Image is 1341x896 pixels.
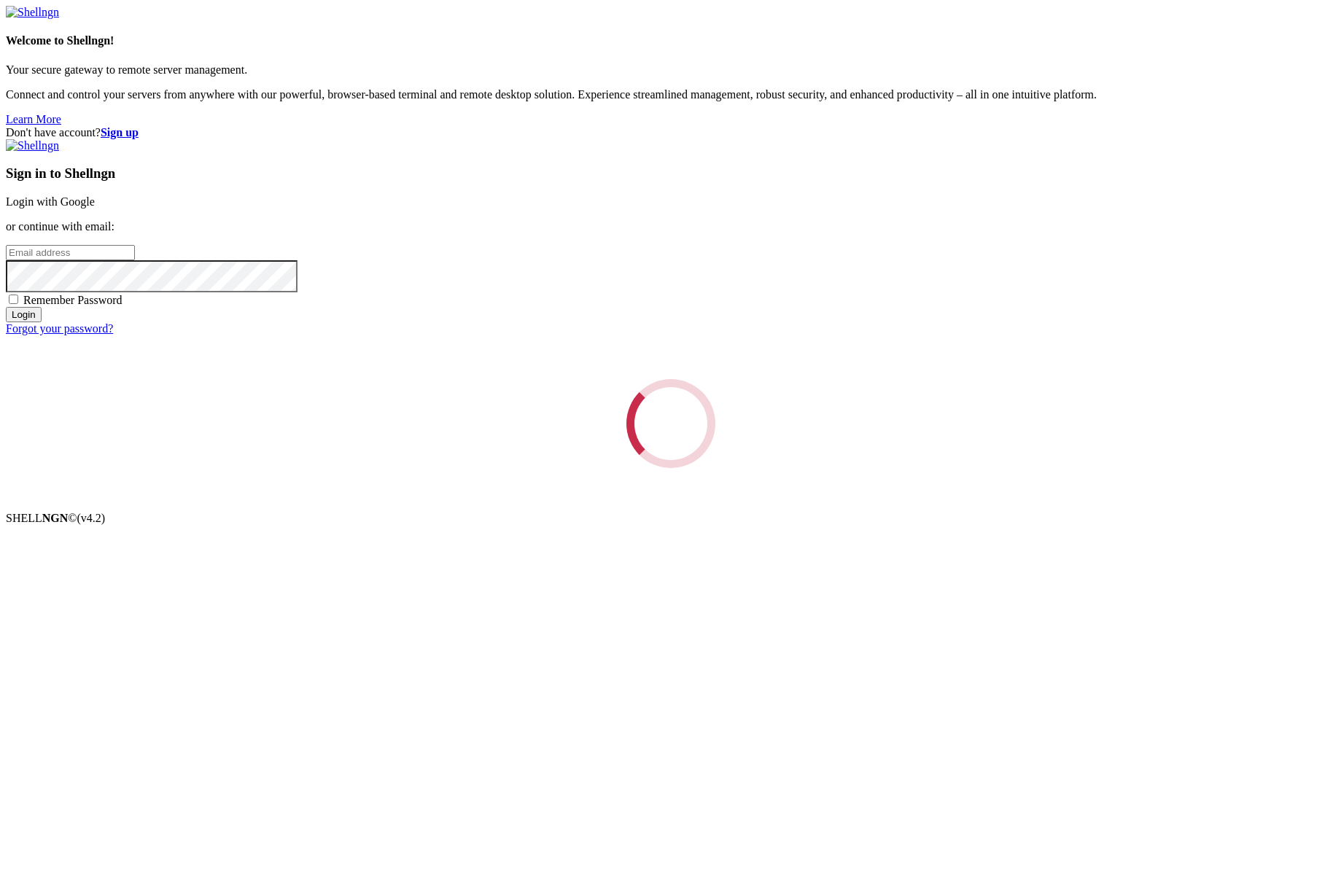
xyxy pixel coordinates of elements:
h4: Welcome to Shellngn! [6,34,1335,47]
div: Don't have account? [6,126,1335,139]
div: Loading... [626,379,715,468]
a: Login with Google [6,195,95,208]
p: Connect and control your servers from anywhere with our powerful, browser-based terminal and remo... [6,88,1335,101]
h3: Sign in to Shellngn [6,165,1335,182]
a: Forgot your password? [6,322,113,335]
p: or continue with email: [6,220,1335,233]
span: SHELL © [6,512,105,524]
p: Your secure gateway to remote server management. [6,63,1335,77]
a: Sign up [101,126,139,139]
span: Remember Password [23,294,123,306]
input: Login [6,307,42,322]
img: Shellngn [6,139,59,152]
span: 4.2.0 [77,512,106,524]
b: NGN [42,512,69,524]
input: Email address [6,245,135,260]
img: Shellngn [6,6,59,19]
input: Remember Password [9,295,18,304]
a: Learn More [6,113,61,125]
